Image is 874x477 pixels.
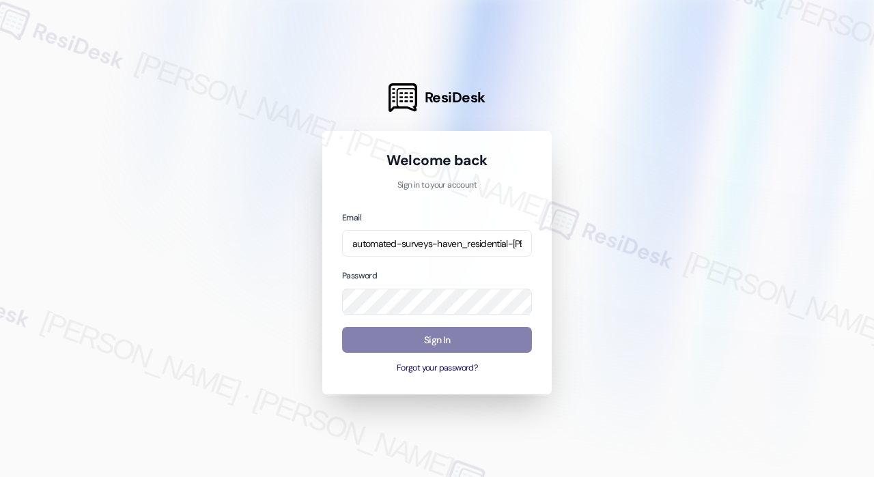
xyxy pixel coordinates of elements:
[342,270,377,281] label: Password
[342,212,361,223] label: Email
[342,362,532,375] button: Forgot your password?
[425,88,485,107] span: ResiDesk
[342,151,532,170] h1: Welcome back
[342,327,532,353] button: Sign In
[342,230,532,257] input: name@example.com
[342,179,532,192] p: Sign in to your account
[389,83,417,112] img: ResiDesk Logo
